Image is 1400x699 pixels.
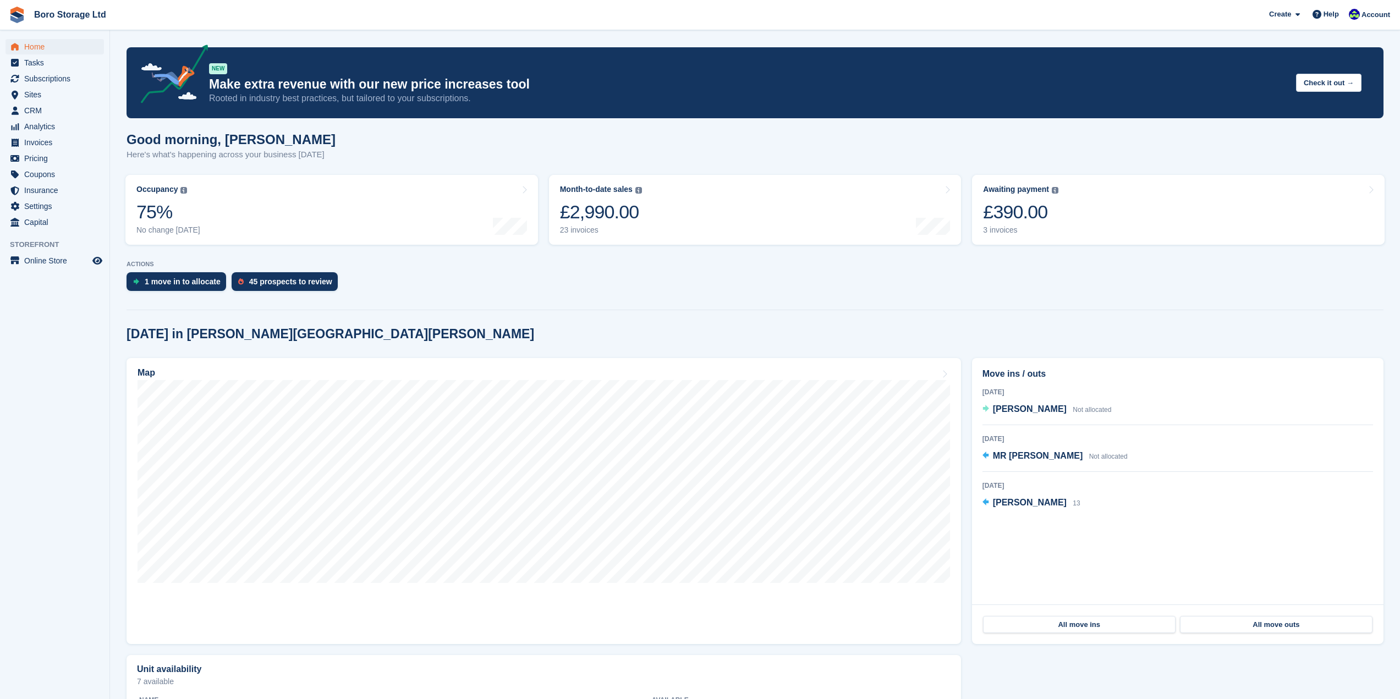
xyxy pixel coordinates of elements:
h2: Map [138,368,155,378]
span: Not allocated [1089,453,1128,460]
div: Occupancy [136,185,178,194]
span: MR [PERSON_NAME] [993,451,1083,460]
a: menu [6,151,104,166]
a: All move ins [983,616,1176,634]
div: [DATE] [982,434,1373,444]
span: Subscriptions [24,71,90,86]
img: Tobie Hillier [1349,9,1360,20]
div: 45 prospects to review [249,277,332,286]
h2: [DATE] in [PERSON_NAME][GEOGRAPHIC_DATA][PERSON_NAME] [127,327,534,342]
div: 3 invoices [983,225,1058,235]
a: menu [6,214,104,230]
span: Capital [24,214,90,230]
span: Insurance [24,183,90,198]
img: icon-info-grey-7440780725fd019a000dd9b08b2336e03edf1995a4989e88bcd33f0948082b44.svg [635,187,642,194]
img: move_ins_to_allocate_icon-fdf77a2bb77ea45bf5b3d319d69a93e2d87916cf1d5bf7949dd705db3b84f3ca.svg [133,278,139,285]
a: Occupancy 75% No change [DATE] [125,175,538,245]
span: Coupons [24,167,90,182]
span: [PERSON_NAME] [993,498,1067,507]
h1: Good morning, [PERSON_NAME] [127,132,336,147]
p: Rooted in industry best practices, but tailored to your subscriptions. [209,92,1287,104]
a: menu [6,119,104,134]
div: Awaiting payment [983,185,1049,194]
span: Storefront [10,239,109,250]
span: 13 [1073,499,1080,507]
img: stora-icon-8386f47178a22dfd0bd8f6a31ec36ba5ce8667c1dd55bd0f319d3a0aa187defe.svg [9,7,25,23]
img: icon-info-grey-7440780725fd019a000dd9b08b2336e03edf1995a4989e88bcd33f0948082b44.svg [180,187,187,194]
h2: Move ins / outs [982,367,1373,381]
span: Home [24,39,90,54]
div: £390.00 [983,201,1058,223]
span: Settings [24,199,90,214]
img: icon-info-grey-7440780725fd019a000dd9b08b2336e03edf1995a4989e88bcd33f0948082b44.svg [1052,187,1058,194]
h2: Unit availability [137,664,201,674]
a: menu [6,103,104,118]
p: Here's what's happening across your business [DATE] [127,148,336,161]
a: menu [6,135,104,150]
p: Make extra revenue with our new price increases tool [209,76,1287,92]
div: Month-to-date sales [560,185,633,194]
div: 75% [136,201,200,223]
span: Pricing [24,151,90,166]
span: CRM [24,103,90,118]
span: Analytics [24,119,90,134]
p: ACTIONS [127,261,1383,268]
a: Boro Storage Ltd [30,5,111,24]
div: 23 invoices [560,225,642,235]
div: No change [DATE] [136,225,200,235]
span: Not allocated [1073,406,1111,414]
span: Sites [24,87,90,102]
a: Preview store [91,254,104,267]
span: Tasks [24,55,90,70]
span: [PERSON_NAME] [993,404,1067,414]
a: MR [PERSON_NAME] Not allocated [982,449,1128,464]
a: Month-to-date sales £2,990.00 23 invoices [549,175,962,245]
a: menu [6,199,104,214]
a: menu [6,253,104,268]
span: Online Store [24,253,90,268]
a: menu [6,55,104,70]
a: All move outs [1180,616,1372,634]
span: Help [1324,9,1339,20]
button: Check it out → [1296,74,1361,92]
span: Account [1361,9,1390,20]
span: Invoices [24,135,90,150]
div: £2,990.00 [560,201,642,223]
a: menu [6,167,104,182]
a: [PERSON_NAME] Not allocated [982,403,1112,417]
a: Awaiting payment £390.00 3 invoices [972,175,1385,245]
p: 7 available [137,678,951,685]
a: menu [6,87,104,102]
a: 1 move in to allocate [127,272,232,296]
a: 45 prospects to review [232,272,343,296]
a: menu [6,183,104,198]
a: menu [6,39,104,54]
a: Map [127,358,961,644]
div: NEW [209,63,227,74]
a: menu [6,71,104,86]
div: [DATE] [982,387,1373,397]
div: 1 move in to allocate [145,277,221,286]
div: [DATE] [982,481,1373,491]
a: [PERSON_NAME] 13 [982,496,1080,510]
img: price-adjustments-announcement-icon-8257ccfd72463d97f412b2fc003d46551f7dbcb40ab6d574587a9cd5c0d94... [131,45,208,107]
span: Create [1269,9,1291,20]
img: prospect-51fa495bee0391a8d652442698ab0144808aea92771e9ea1ae160a38d050c398.svg [238,278,244,285]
